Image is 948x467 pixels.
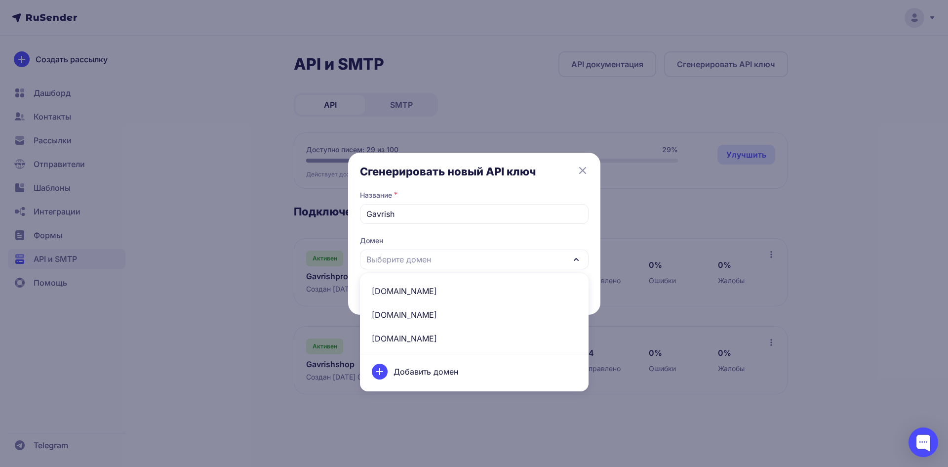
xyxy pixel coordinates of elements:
span: [DOMAIN_NAME] [366,279,583,303]
input: Укажите название API ключа [360,204,589,224]
span: [DOMAIN_NAME] [366,327,583,350]
span: Домен [360,236,589,246]
label: Название [360,190,392,200]
h3: Сгенерировать новый API ключ [360,165,589,178]
span: [DOMAIN_NAME] [366,303,583,327]
div: Добавить домен [366,358,583,385]
span: Выберите домен [366,254,431,265]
